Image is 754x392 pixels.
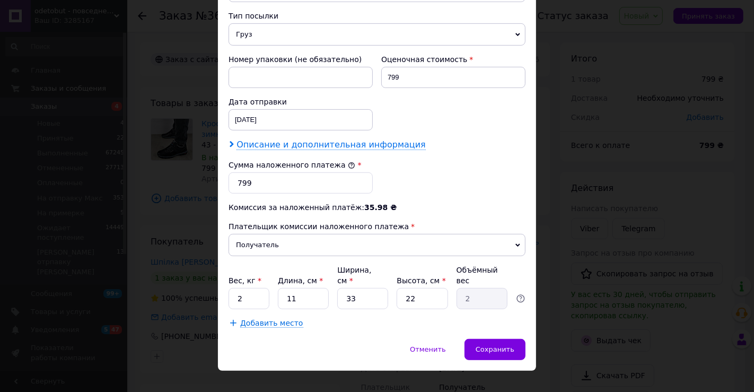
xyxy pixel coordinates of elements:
span: Добавить место [240,319,303,328]
span: Груз [229,23,525,46]
span: Отменить [410,345,446,353]
div: Дата отправки [229,97,373,107]
label: Вес, кг [229,276,261,285]
div: Оценочная стоимость [381,54,525,65]
span: Получатель [229,234,525,256]
span: Описание и дополнительная информация [236,140,426,150]
span: Плательщик комиссии наложенного платежа [229,222,409,231]
label: Сумма наложенного платежа [229,161,355,169]
span: Сохранить [476,345,514,353]
label: Длина, см [278,276,323,285]
span: 35.98 ₴ [364,203,397,212]
div: Номер упаковки (не обязательно) [229,54,373,65]
label: Ширина, см [337,266,371,285]
div: Комиссия за наложенный платёж: [229,202,525,213]
span: Тип посылки [229,12,278,20]
label: Высота, см [397,276,445,285]
div: Объёмный вес [457,265,507,286]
